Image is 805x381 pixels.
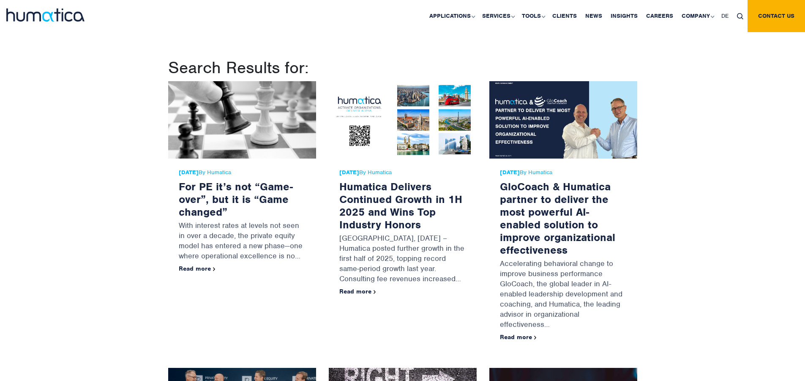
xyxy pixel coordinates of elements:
[179,169,306,176] span: By Humatica
[339,180,462,231] a: Humatica Delivers Continued Growth in 1H 2025 and Wins Top Industry Honors
[500,333,537,341] a: Read more
[179,218,306,265] p: With interest rates at levels not seen in over a decade, the private equity model has entered a n...
[179,180,293,219] a: For PE it’s not “Game-over”, but it is “Game changed”
[534,336,537,340] img: arrowicon
[179,169,199,176] strong: [DATE]
[213,267,216,271] img: arrowicon
[339,288,376,295] a: Read more
[500,169,520,176] strong: [DATE]
[339,169,466,176] span: By Humatica
[168,81,316,159] img: For PE it’s not “Game-over”, but it is “Game changed”
[339,231,466,288] p: [GEOGRAPHIC_DATA], [DATE] – Humatica posted further growth in the first half of 2025, topping rec...
[168,58,637,78] h1: Search Results for:
[737,13,743,19] img: search_icon
[329,81,477,159] img: Humatica Delivers Continued Growth in 1H 2025 and Wins Top Industry Honors
[500,180,615,257] a: GloCoach & Humatica partner to deliver the most powerful AI-enabled solution to improve organizat...
[6,8,85,22] img: logo
[179,265,216,272] a: Read more
[489,81,637,159] img: GloCoach & Humatica partner to deliver the most powerful AI-enabled solution to improve organizat...
[374,290,376,294] img: arrowicon
[500,169,627,176] span: By Humatica
[721,12,729,19] span: DE
[339,169,359,176] strong: [DATE]
[500,256,627,334] p: Accelerating behavioral change to improve business performance GloCoach, the global leader in AI-...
